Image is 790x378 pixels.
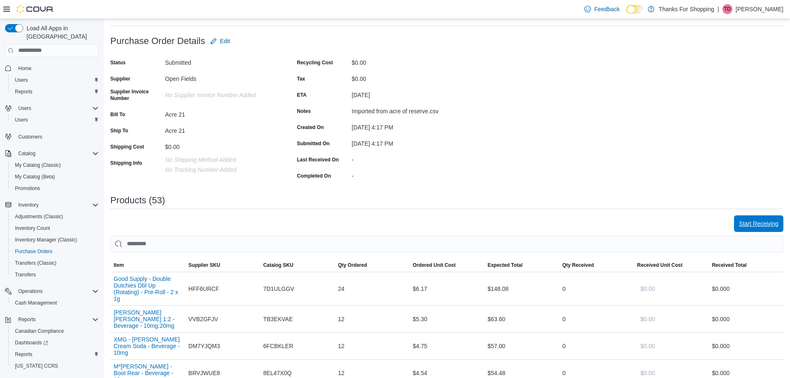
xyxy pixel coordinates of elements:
[18,65,32,72] span: Home
[12,338,51,348] a: Dashboards
[626,5,644,14] input: Dark Mode
[12,246,99,256] span: Purchase Orders
[409,311,484,327] div: $5.30
[736,4,783,14] p: [PERSON_NAME]
[15,225,50,232] span: Inventory Count
[18,105,31,112] span: Users
[12,172,58,182] a: My Catalog (Beta)
[2,285,102,297] button: Operations
[724,4,731,14] span: TD
[559,259,634,272] button: Qty Received
[8,360,102,372] button: [US_STATE] CCRS
[188,262,220,268] span: Supplier SKU
[594,5,620,13] span: Feedback
[12,87,36,97] a: Reports
[297,76,305,82] label: Tax
[8,297,102,309] button: Cash Management
[15,213,63,220] span: Adjustments (Classic)
[2,102,102,114] button: Users
[12,212,66,222] a: Adjustments (Classic)
[15,132,99,142] span: Customers
[263,284,294,294] span: 7D1ULGGV
[165,166,276,173] p: No Tracking Number added
[717,4,719,14] p: |
[12,75,31,85] a: Users
[263,314,293,324] span: TB3EKVAE
[2,131,102,143] button: Customers
[110,259,185,272] button: Item
[165,56,276,66] div: Submitted
[8,234,102,246] button: Inventory Manager (Classic)
[335,259,409,272] button: Qty Ordered
[409,338,484,354] div: $4.75
[8,114,102,126] button: Users
[8,257,102,269] button: Transfers (Classic)
[12,160,99,170] span: My Catalog (Classic)
[12,361,61,371] a: [US_STATE] CCRS
[12,172,99,182] span: My Catalog (Beta)
[15,200,42,210] button: Inventory
[207,33,233,49] button: Edit
[12,246,56,256] a: Purchase Orders
[15,300,57,306] span: Cash Management
[8,159,102,171] button: My Catalog (Classic)
[484,259,559,272] button: Expected Total
[17,5,54,13] img: Cova
[12,183,99,193] span: Promotions
[165,140,276,150] div: $0.00
[413,262,455,268] span: Ordered Unit Cost
[18,202,39,208] span: Inventory
[12,223,53,233] a: Inventory Count
[8,269,102,280] button: Transfers
[659,4,714,14] p: Thanks For Shopping
[15,260,56,266] span: Transfers (Classic)
[12,349,99,359] span: Reports
[712,314,780,324] div: $0.00 0
[260,259,335,272] button: Catalog SKU
[12,349,36,359] a: Reports
[562,262,594,268] span: Qty Received
[8,86,102,98] button: Reports
[297,59,333,66] label: Recycling Cost
[18,150,35,157] span: Catalog
[8,74,102,86] button: Users
[2,199,102,211] button: Inventory
[110,195,165,205] h3: Products (53)
[15,315,39,324] button: Reports
[15,271,36,278] span: Transfers
[297,108,311,115] label: Notes
[335,280,409,297] div: 24
[338,262,367,268] span: Qty Ordered
[352,56,463,66] div: $0.00
[188,368,220,378] span: BRVJWUE8
[352,105,463,115] div: Imported from acre of reserve.csv
[110,88,162,102] label: Supplier Invoice Number
[12,87,99,97] span: Reports
[712,341,780,351] div: $0.00 0
[114,262,124,268] span: Item
[12,223,99,233] span: Inventory Count
[559,338,634,354] div: 0
[23,24,99,41] span: Load All Apps in [GEOGRAPHIC_DATA]
[8,222,102,234] button: Inventory Count
[297,173,331,179] label: Completed On
[15,149,99,159] span: Catalog
[8,183,102,194] button: Promotions
[263,341,293,351] span: 6FCBKLER
[110,127,128,134] label: Ship To
[110,111,125,118] label: Bill To
[581,1,623,17] a: Feedback
[637,280,658,297] button: $0.00
[12,212,99,222] span: Adjustments (Classic)
[15,351,32,358] span: Reports
[8,349,102,360] button: Reports
[114,276,182,302] button: Good Supply - Double Dutchies Dbl Up (Rotating) - Pre-Roll - 2 x 1g
[15,117,28,123] span: Users
[15,173,55,180] span: My Catalog (Beta)
[15,315,99,324] span: Reports
[12,298,60,308] a: Cash Management
[18,316,36,323] span: Reports
[297,140,330,147] label: Submitted On
[188,314,218,324] span: VVB2GFJV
